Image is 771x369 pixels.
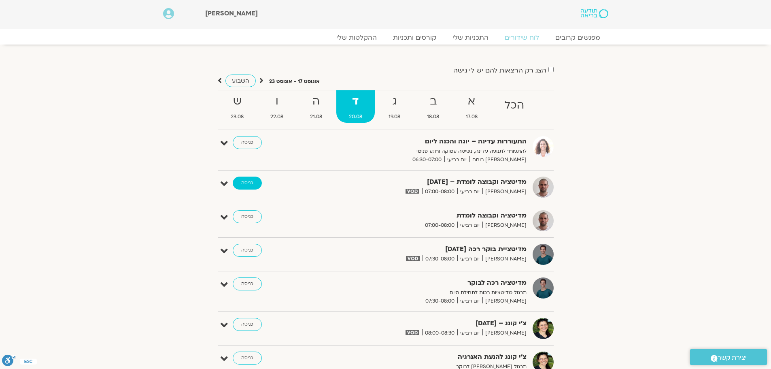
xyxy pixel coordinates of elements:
[233,244,262,257] a: כניסה
[444,156,469,164] span: יום רביעי
[328,288,527,297] p: תרגול מדיטציות רכות לתחילת היום
[297,113,335,121] span: 21.08
[453,67,546,74] label: הצג רק הרצאות להם יש לי גישה
[328,34,385,42] a: ההקלטות שלי
[414,90,452,123] a: ב18.08
[482,329,527,337] span: [PERSON_NAME]
[410,156,444,164] span: 06:30-07:00
[336,90,375,123] a: ד20.08
[385,34,444,42] a: קורסים ותכניות
[258,90,296,123] a: ו22.08
[328,147,527,156] p: להתעורר לתנועה עדינה, נשימה עמוקה ורוגע פנימי
[219,90,257,123] a: ש23.08
[269,77,320,86] p: אוגוסט 17 - אוגוסט 23
[469,156,527,164] span: [PERSON_NAME] רוחם
[492,96,537,115] strong: הכל
[163,34,608,42] nav: Menu
[406,189,419,194] img: vodicon
[376,90,413,123] a: ג19.08
[336,92,375,111] strong: ד
[376,113,413,121] span: 19.08
[444,34,497,42] a: התכניות שלי
[457,329,482,337] span: יום רביעי
[457,221,482,230] span: יום רביעי
[233,136,262,149] a: כניסה
[219,92,257,111] strong: ש
[336,113,375,121] span: 20.08
[376,92,413,111] strong: ג
[422,188,457,196] span: 07:00-08:00
[232,77,249,85] span: השבוע
[492,90,537,123] a: הכל
[422,221,457,230] span: 07:00-08:00
[482,221,527,230] span: [PERSON_NAME]
[328,352,527,363] strong: צ'י קונג להנעת האנרגיה
[457,255,482,263] span: יום רביעי
[297,90,335,123] a: ה21.08
[453,113,490,121] span: 17.08
[233,352,262,365] a: כניסה
[233,210,262,223] a: כניסה
[328,136,527,147] strong: התעוררות עדינה – יוגה והכנה ליום
[453,92,490,111] strong: א
[406,256,419,261] img: vodicon
[328,318,527,329] strong: צ'י קונג – [DATE]
[414,113,452,121] span: 18.08
[453,90,490,123] a: א17.08
[225,75,256,87] a: השבוע
[497,34,547,42] a: לוח שידורים
[328,244,527,255] strong: מדיטציית בוקר רכה [DATE]
[457,297,482,305] span: יום רביעי
[423,297,457,305] span: 07:30-08:00
[482,188,527,196] span: [PERSON_NAME]
[690,349,767,365] a: יצירת קשר
[547,34,608,42] a: מפגשים קרובים
[233,277,262,290] a: כניסה
[297,92,335,111] strong: ה
[233,318,262,331] a: כניסה
[482,255,527,263] span: [PERSON_NAME]
[457,188,482,196] span: יום רביעי
[258,113,296,121] span: 22.08
[482,297,527,305] span: [PERSON_NAME]
[233,177,262,190] a: כניסה
[258,92,296,111] strong: ו
[406,330,419,335] img: vodicon
[328,210,527,221] strong: מדיטציה וקבוצה לומדת
[414,92,452,111] strong: ב
[422,329,457,337] span: 08:00-08:30
[423,255,457,263] span: 07:30-08:00
[328,277,527,288] strong: מדיטציה רכה לבוקר
[205,9,258,18] span: [PERSON_NAME]
[219,113,257,121] span: 23.08
[718,352,747,363] span: יצירת קשר
[328,177,527,188] strong: מדיטציה וקבוצה לומדת – [DATE]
